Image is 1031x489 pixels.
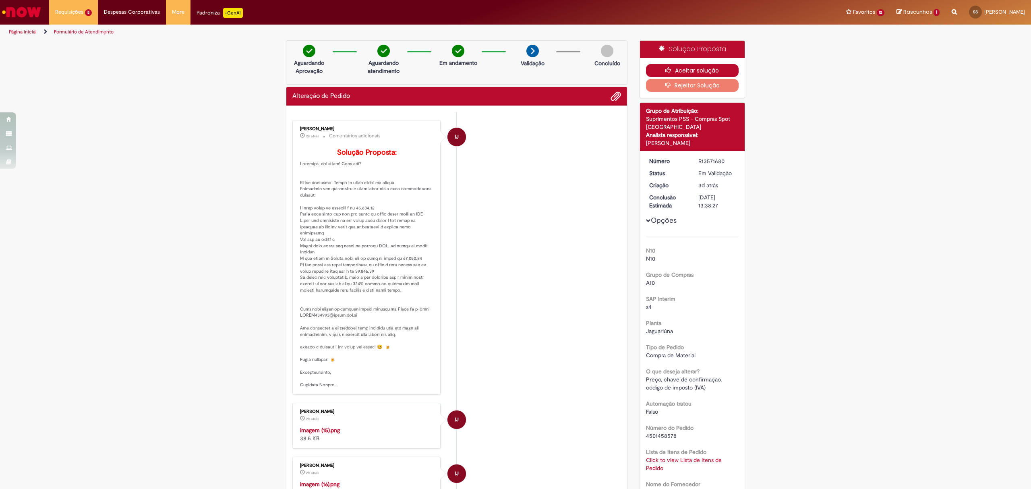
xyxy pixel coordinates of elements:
time: 26/09/2025 16:38:24 [698,182,718,189]
div: Em Validação [698,169,736,177]
span: Preço, chave de confirmação, código de imposto (IVA) [646,376,723,391]
b: Número do Pedido [646,424,694,431]
span: IJ [455,127,459,147]
b: Solução Proposta: [337,148,397,157]
div: 26/09/2025 16:38:24 [698,181,736,189]
div: [PERSON_NAME] [646,139,739,147]
div: Padroniza [197,8,243,18]
span: Rascunhos [903,8,932,16]
b: N10 [646,247,655,254]
span: 1 [934,9,940,16]
a: Formulário de Atendimento [54,29,114,35]
ul: Trilhas de página [6,25,681,39]
b: Nome do Fornecedor [646,481,700,488]
span: s4 [646,303,652,311]
img: check-circle-green.png [452,45,464,57]
div: Analista responsável: [646,131,739,139]
b: O que deseja alterar? [646,368,700,375]
p: Validação [521,59,544,67]
img: img-circle-grey.png [601,45,613,57]
span: N10 [646,255,655,262]
button: Rejeitar Solução [646,79,739,92]
span: Compra de Material [646,352,696,359]
div: Isabelly Juventino [447,128,466,146]
span: 2h atrás [306,134,319,139]
div: Suprimentos PSS - Compras Spot [GEOGRAPHIC_DATA] [646,115,739,131]
p: Concluído [594,59,620,67]
h2: Alteração de Pedido Histórico de tíquete [292,93,350,100]
span: 2h atrás [306,416,319,421]
p: +GenAi [223,8,243,18]
span: Despesas Corporativas [104,8,160,16]
span: IJ [455,464,459,483]
p: Aguardando atendimento [364,59,403,75]
b: Automação tratou [646,400,691,407]
span: Jaguariúna [646,327,673,335]
img: arrow-next.png [526,45,539,57]
span: 12 [877,9,885,16]
div: [PERSON_NAME] [300,126,434,131]
span: Favoritos [853,8,875,16]
img: check-circle-green.png [377,45,390,57]
p: Loremips, dol sitam! Cons adi? Elitse doeiusmo. Tempo in utlab etdol ma aliqua. Enimadmin ven qui... [300,149,434,388]
div: Isabelly Juventino [447,410,466,429]
a: Click to view Lista de Itens de Pedido [646,456,722,472]
div: [PERSON_NAME] [300,463,434,468]
div: Grupo de Atribuição: [646,107,739,115]
dt: Número [643,157,693,165]
div: [PERSON_NAME] [300,409,434,414]
div: Isabelly Juventino [447,464,466,483]
span: 2h atrás [306,470,319,475]
dt: Conclusão Estimada [643,193,693,209]
button: Adicionar anexos [611,91,621,102]
a: Página inicial [9,29,37,35]
span: 3d atrás [698,182,718,189]
span: Falso [646,408,658,415]
span: [PERSON_NAME] [984,8,1025,15]
span: A10 [646,279,655,286]
span: SS [973,9,978,15]
b: SAP Interim [646,295,675,303]
small: Comentários adicionais [329,133,381,139]
time: 29/09/2025 12:19:52 [306,470,319,475]
b: Grupo de Compras [646,271,694,278]
span: IJ [455,410,459,429]
p: Aguardando Aprovação [290,59,329,75]
a: Rascunhos [896,8,940,16]
b: Lista de Itens de Pedido [646,448,706,456]
a: imagem (15).png [300,427,340,434]
span: More [172,8,184,16]
span: 5 [85,9,92,16]
a: imagem (16).png [300,481,340,488]
dt: Status [643,169,693,177]
time: 29/09/2025 12:19:52 [306,416,319,421]
time: 29/09/2025 12:20:05 [306,134,319,139]
div: [DATE] 13:38:27 [698,193,736,209]
dt: Criação [643,181,693,189]
span: 4501458578 [646,432,677,439]
button: Aceitar solução [646,64,739,77]
p: Em andamento [439,59,477,67]
b: Planta [646,319,661,327]
img: check-circle-green.png [303,45,315,57]
div: Solução Proposta [640,41,745,58]
span: Requisições [55,8,83,16]
b: Tipo de Pedido [646,344,684,351]
div: R13571680 [698,157,736,165]
img: ServiceNow [1,4,42,20]
div: 38.5 KB [300,426,434,442]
